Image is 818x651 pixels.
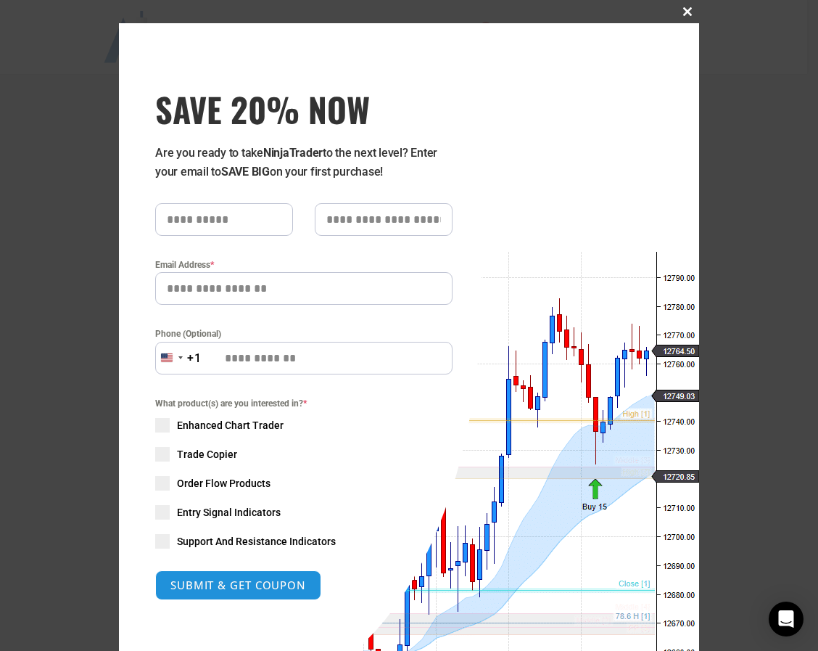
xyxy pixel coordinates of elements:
[177,505,281,520] span: Entry Signal Indicators
[155,342,202,374] button: Selected country
[155,396,453,411] span: What product(s) are you interested in?
[155,534,453,549] label: Support And Resistance Indicators
[155,476,453,491] label: Order Flow Products
[177,534,336,549] span: Support And Resistance Indicators
[177,476,270,491] span: Order Flow Products
[177,447,237,462] span: Trade Copier
[187,349,202,368] div: +1
[177,418,284,433] span: Enhanced Chart Trader
[155,144,453,181] p: Are you ready to take to the next level? Enter your email to on your first purchase!
[155,505,453,520] label: Entry Signal Indicators
[263,146,323,160] strong: NinjaTrader
[221,165,270,179] strong: SAVE BIG
[155,447,453,462] label: Trade Copier
[155,89,453,129] span: SAVE 20% NOW
[155,570,321,600] button: SUBMIT & GET COUPON
[155,418,453,433] label: Enhanced Chart Trader
[769,602,803,636] div: Open Intercom Messenger
[155,258,453,272] label: Email Address
[155,327,453,341] label: Phone (Optional)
